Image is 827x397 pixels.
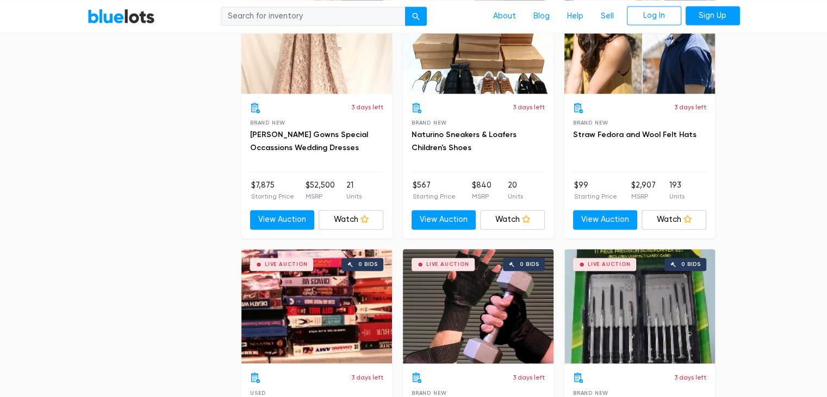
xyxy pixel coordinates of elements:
p: Units [669,191,685,201]
a: Straw Fedora and Wool Felt Hats [573,130,697,139]
p: MSRP [472,191,492,201]
span: Brand New [573,120,608,126]
p: 3 days left [513,372,545,382]
li: 20 [508,179,523,201]
a: View Auction [250,210,315,229]
p: 3 days left [513,102,545,112]
a: Live Auction 0 bids [564,249,715,363]
li: $99 [574,179,617,201]
a: BlueLots [88,8,155,24]
a: Live Auction 0 bids [241,249,392,363]
div: Live Auction [588,262,631,267]
p: Starting Price [574,191,617,201]
a: [PERSON_NAME] Gowns Special Occassions Wedding Dresses [250,130,368,152]
li: $7,875 [251,179,294,201]
li: $2,907 [631,179,655,201]
a: Watch [480,210,545,229]
span: Brand New [250,120,285,126]
input: Search for inventory [221,7,406,26]
p: 3 days left [674,102,706,112]
p: 3 days left [674,372,706,382]
div: 0 bids [681,262,701,267]
span: Brand New [412,389,447,395]
p: 3 days left [351,102,383,112]
a: Live Auction 0 bids [403,249,554,363]
p: Units [508,191,523,201]
span: Used [250,389,266,395]
a: About [484,6,525,27]
div: Live Auction [265,262,308,267]
p: Units [346,191,362,201]
a: Watch [319,210,383,229]
a: Naturino Sneakers & Loafers Children's Shoes [412,130,517,152]
li: $567 [413,179,456,201]
div: Live Auction [426,262,469,267]
li: $840 [472,179,492,201]
p: MSRP [631,191,655,201]
li: 193 [669,179,685,201]
a: View Auction [412,210,476,229]
li: $52,500 [306,179,335,201]
div: 0 bids [358,262,378,267]
a: Blog [525,6,558,27]
a: Help [558,6,592,27]
li: 21 [346,179,362,201]
a: View Auction [573,210,638,229]
a: Sell [592,6,623,27]
a: Sign Up [686,6,740,26]
p: Starting Price [413,191,456,201]
a: Log In [627,6,681,26]
div: 0 bids [520,262,539,267]
span: Brand New [412,120,447,126]
p: MSRP [306,191,335,201]
p: Starting Price [251,191,294,201]
p: 3 days left [351,372,383,382]
span: Brand New [573,389,608,395]
a: Watch [642,210,706,229]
